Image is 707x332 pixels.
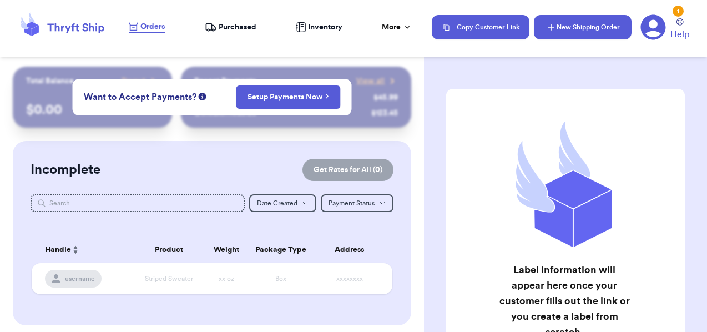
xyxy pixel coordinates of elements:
[275,275,286,282] span: Box
[321,194,393,212] button: Payment Status
[249,194,316,212] button: Date Created
[248,237,313,263] th: Package Type
[145,275,193,282] span: Striped Sweater
[248,92,329,103] a: Setup Payments Now
[640,14,666,40] a: 1
[133,237,205,263] th: Product
[670,28,689,41] span: Help
[336,275,363,282] span: xxxxxxxx
[371,108,398,119] div: $ 123.45
[236,85,341,109] button: Setup Payments Now
[84,90,196,104] span: Want to Accept Payments?
[302,159,393,181] button: Get Rates for All (0)
[373,92,398,103] div: $ 45.99
[219,275,234,282] span: xx oz
[205,22,256,33] a: Purchased
[65,274,95,283] span: username
[122,76,145,87] span: Payout
[140,21,165,32] span: Orders
[45,244,71,256] span: Handle
[329,200,375,207] span: Payment Status
[356,76,385,87] span: View all
[432,15,529,39] button: Copy Customer Link
[219,22,256,33] span: Purchased
[382,22,412,33] div: More
[257,200,297,207] span: Date Created
[129,21,165,33] a: Orders
[31,194,245,212] input: Search
[308,22,342,33] span: Inventory
[296,22,342,33] a: Inventory
[194,76,256,87] p: Recent Payments
[534,15,632,39] button: New Shipping Order
[71,243,80,256] button: Sort ascending
[356,76,398,87] a: View all
[31,161,100,179] h2: Incomplete
[122,76,159,87] a: Payout
[673,6,684,17] div: 1
[670,18,689,41] a: Help
[313,237,392,263] th: Address
[26,76,74,87] p: Total Balance
[205,237,248,263] th: Weight
[26,101,159,119] p: $ 0.00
